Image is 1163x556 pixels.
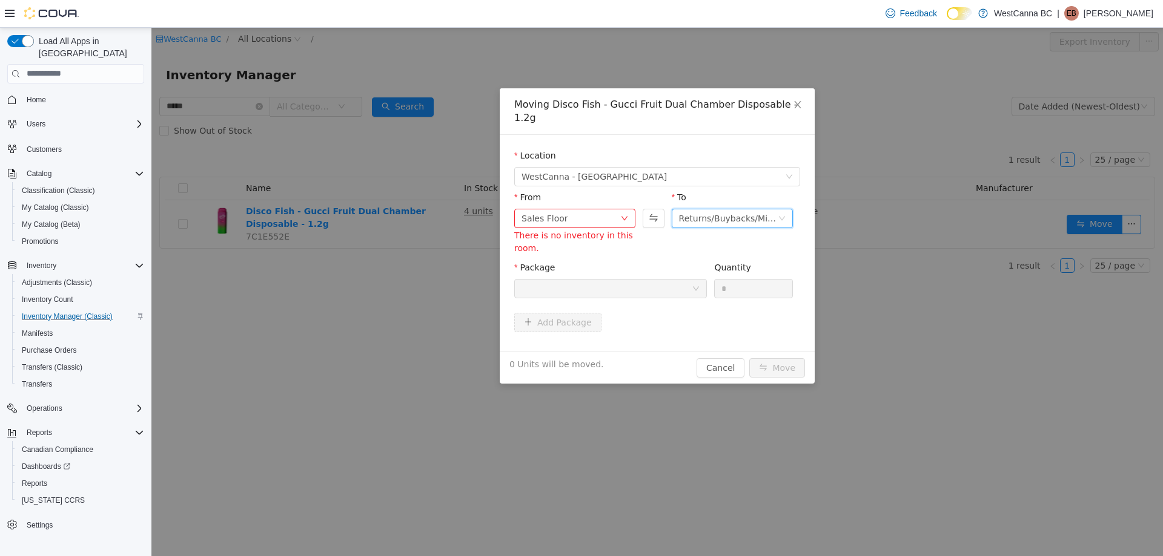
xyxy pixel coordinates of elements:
span: Canadian Compliance [22,445,93,454]
button: Catalog [22,166,56,181]
button: Operations [22,401,67,416]
a: Manifests [17,326,58,341]
span: Inventory [27,261,56,270]
a: Purchase Orders [17,343,82,358]
button: Promotions [12,233,149,250]
a: Inventory Count [17,292,78,307]
a: Classification (Classic) [17,183,100,198]
input: Quantity [563,252,641,270]
button: Home [2,91,149,108]
button: Inventory [2,257,149,274]
span: Catalog [22,166,144,181]
span: My Catalog (Beta) [22,220,81,229]
button: Reports [12,475,149,492]
button: icon: swapMove [598,330,654,350]
span: My Catalog (Classic) [17,200,144,215]
span: EB [1067,6,1076,21]
button: Users [2,116,149,132]
button: Users [22,117,50,131]
span: My Catalog (Classic) [22,203,89,212]
span: Customers [22,141,144,156]
p: | [1057,6,1059,21]
span: Manifests [17,326,144,341]
div: Returns/Buybacks/Missing [528,182,626,200]
span: Promotions [17,234,144,249]
span: Purchase Orders [22,345,77,355]
button: Settings [2,516,149,534]
span: Promotions [22,237,59,246]
span: My Catalog (Beta) [17,217,144,232]
span: Classification (Classic) [22,186,95,195]
i: icon: down [627,187,634,195]
span: [US_STATE] CCRS [22,495,85,505]
span: Transfers (Classic) [22,362,82,372]
a: Transfers [17,377,57,391]
button: Close [629,61,663,94]
label: Location [363,123,405,132]
a: Promotions [17,234,64,249]
label: From [363,165,389,174]
a: [US_STATE] CCRS [17,493,90,508]
i: icon: down [541,257,548,266]
span: Home [27,95,46,105]
p: WestCanna BC [994,6,1052,21]
span: WestCanna - Broadway [370,140,515,158]
div: There is no inventory in this room. [363,201,484,227]
span: Inventory [22,258,144,273]
button: icon: plusAdd Package [363,285,450,304]
label: To [520,165,535,174]
span: Inventory Count [17,292,144,307]
span: Reports [22,479,47,488]
span: Inventory Manager (Classic) [22,312,113,321]
span: Operations [22,401,144,416]
span: Settings [22,517,144,532]
span: Reports [17,476,144,491]
span: Purchase Orders [17,343,144,358]
a: Dashboards [17,459,75,474]
button: Operations [2,400,149,417]
button: Reports [2,424,149,441]
button: Transfers [12,376,149,393]
button: Reports [22,425,57,440]
button: Inventory Manager (Classic) [12,308,149,325]
span: Washington CCRS [17,493,144,508]
a: Adjustments (Classic) [17,275,97,290]
a: My Catalog (Classic) [17,200,94,215]
span: Feedback [900,7,937,19]
a: Settings [22,518,58,532]
span: Inventory Count [22,295,73,304]
button: Canadian Compliance [12,441,149,458]
span: Transfers (Classic) [17,360,144,374]
span: Catalog [27,169,51,178]
span: Manifests [22,329,53,338]
span: Classification (Classic) [17,183,144,198]
button: Swap [491,181,512,200]
a: Inventory Manager (Classic) [17,309,118,324]
span: Settings [27,520,53,530]
span: Canadian Compliance [17,442,144,457]
a: Feedback [881,1,942,25]
div: Elisabeth Bjornson [1064,6,1079,21]
button: Catalog [2,165,149,182]
span: Inventory Manager (Classic) [17,309,144,324]
button: Inventory [22,258,61,273]
i: icon: down [469,187,477,195]
p: [PERSON_NAME] [1084,6,1153,21]
span: Reports [22,425,144,440]
i: icon: close [641,72,651,82]
a: Customers [22,142,67,157]
button: Cancel [545,330,593,350]
span: Users [27,119,45,129]
span: Dashboards [22,462,70,471]
button: Classification (Classic) [12,182,149,199]
a: My Catalog (Beta) [17,217,85,232]
button: Manifests [12,325,149,342]
label: Package [363,235,403,244]
a: Transfers (Classic) [17,360,87,374]
span: Transfers [22,379,52,389]
span: Adjustments (Classic) [17,275,144,290]
div: Sales Floor [370,182,417,200]
span: Dashboards [17,459,144,474]
span: Reports [27,428,52,437]
i: icon: down [634,145,641,154]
